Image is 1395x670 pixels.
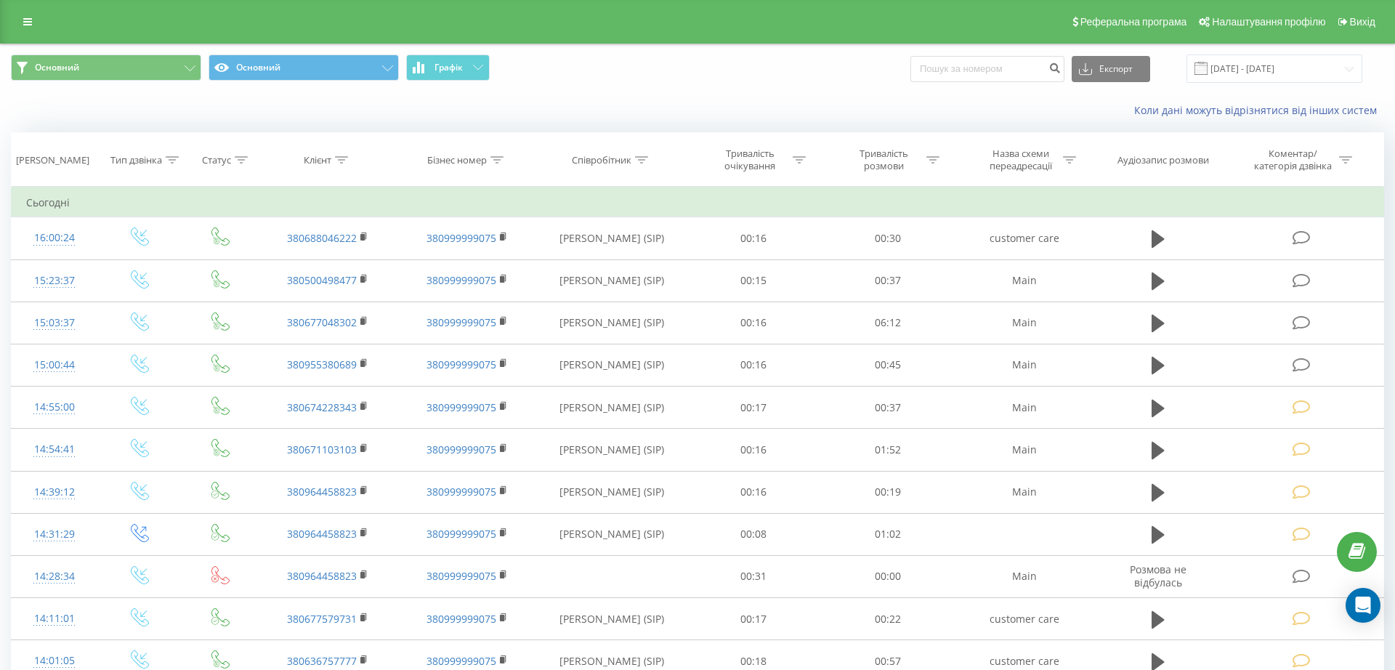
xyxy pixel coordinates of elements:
td: 01:52 [820,429,954,471]
button: Основний [11,55,201,81]
div: Співробітник [572,154,631,166]
td: [PERSON_NAME] (SIP) [536,302,687,344]
div: 15:03:37 [26,309,83,337]
a: 380964458823 [287,527,357,541]
a: 380688046222 [287,231,357,245]
button: Експорт [1072,56,1150,82]
td: [PERSON_NAME] (SIP) [536,387,687,429]
a: 380999999075 [426,358,496,371]
div: Клієнт [304,154,331,166]
td: 06:12 [820,302,954,344]
div: 14:55:00 [26,393,83,421]
td: 00:16 [687,217,820,259]
td: 00:16 [687,471,820,513]
td: 00:17 [687,387,820,429]
td: 00:19 [820,471,954,513]
td: Main [955,259,1094,302]
a: 380999999075 [426,527,496,541]
div: 14:31:29 [26,520,83,549]
div: 16:00:24 [26,224,83,252]
td: 00:16 [687,429,820,471]
td: 00:30 [820,217,954,259]
a: 380999999075 [426,231,496,245]
a: 380500498477 [287,273,357,287]
a: 380964458823 [287,485,357,499]
div: 14:11:01 [26,605,83,633]
a: 380999999075 [426,612,496,626]
div: [PERSON_NAME] [16,154,89,166]
td: [PERSON_NAME] (SIP) [536,217,687,259]
span: Реферальна програма [1080,16,1187,28]
td: 00:16 [687,302,820,344]
td: 01:02 [820,513,954,555]
a: 380636757777 [287,654,357,668]
a: 380999999075 [426,315,496,329]
div: Open Intercom Messenger [1346,588,1380,623]
td: customer care [955,217,1094,259]
a: 380671103103 [287,443,357,456]
div: 15:23:37 [26,267,83,295]
input: Пошук за номером [910,56,1064,82]
td: Main [955,344,1094,386]
div: Тип дзвінка [110,154,162,166]
button: Графік [406,55,490,81]
td: customer care [955,598,1094,640]
td: Main [955,387,1094,429]
td: Сьогодні [12,188,1384,217]
a: 380999999075 [426,654,496,668]
td: 00:16 [687,344,820,386]
a: 380999999075 [426,443,496,456]
span: Основний [35,62,79,73]
td: 00:31 [687,555,820,597]
a: 380964458823 [287,569,357,583]
a: 380677579731 [287,612,357,626]
td: [PERSON_NAME] (SIP) [536,471,687,513]
span: Розмова не відбулась [1130,562,1186,589]
td: 00:17 [687,598,820,640]
button: Основний [209,55,399,81]
td: [PERSON_NAME] (SIP) [536,513,687,555]
div: 14:28:34 [26,562,83,591]
div: 15:00:44 [26,351,83,379]
td: [PERSON_NAME] (SIP) [536,259,687,302]
a: 380999999075 [426,400,496,414]
a: Коли дані можуть відрізнятися вiд інших систем [1134,103,1384,117]
td: 00:37 [820,259,954,302]
div: Аудіозапис розмови [1117,154,1209,166]
div: 14:54:41 [26,435,83,464]
a: 380999999075 [426,273,496,287]
div: Статус [202,154,231,166]
div: Бізнес номер [427,154,487,166]
td: 00:08 [687,513,820,555]
div: Тривалість розмови [845,148,923,172]
td: [PERSON_NAME] (SIP) [536,429,687,471]
span: Налаштування профілю [1212,16,1325,28]
div: Коментар/категорія дзвінка [1250,148,1335,172]
td: 00:45 [820,344,954,386]
a: 380999999075 [426,485,496,499]
td: 00:22 [820,598,954,640]
div: Назва схеми переадресації [982,148,1059,172]
td: Main [955,429,1094,471]
td: 00:37 [820,387,954,429]
td: [PERSON_NAME] (SIP) [536,344,687,386]
td: 00:15 [687,259,820,302]
a: 380955380689 [287,358,357,371]
div: 14:39:12 [26,478,83,506]
div: Тривалість очікування [711,148,789,172]
td: Main [955,555,1094,597]
td: [PERSON_NAME] (SIP) [536,598,687,640]
span: Вихід [1350,16,1375,28]
td: Main [955,471,1094,513]
a: 380677048302 [287,315,357,329]
a: 380999999075 [426,569,496,583]
td: Main [955,302,1094,344]
span: Графік [434,62,463,73]
td: 00:00 [820,555,954,597]
a: 380674228343 [287,400,357,414]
